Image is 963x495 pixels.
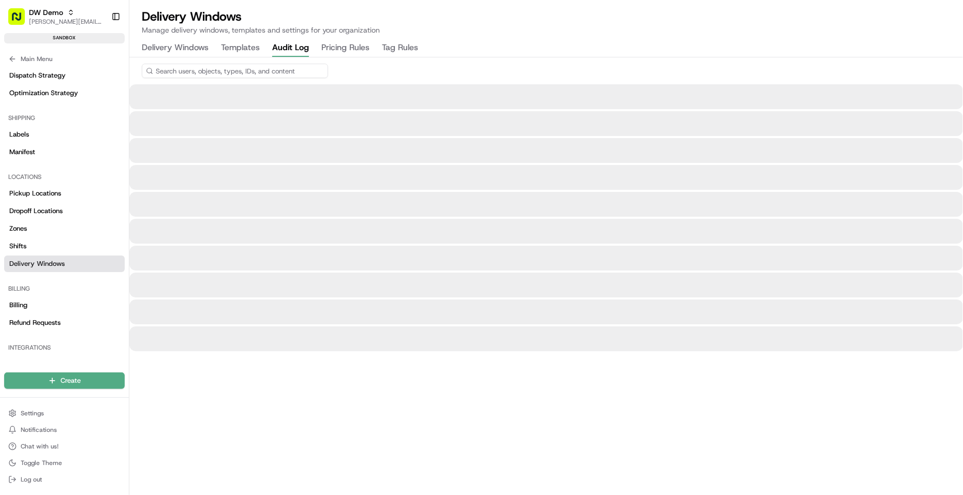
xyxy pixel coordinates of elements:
button: Toggle Theme [4,456,125,470]
img: Nash [10,10,31,31]
img: 1736555255976-a54dd68f-1ca7-489b-9aae-adbdc363a1c4 [10,98,29,117]
button: [PERSON_NAME][EMAIL_ADDRESS][DOMAIN_NAME] [29,18,103,26]
span: Billing [9,301,27,310]
button: Notifications [4,423,125,437]
div: Past conversations [10,134,66,142]
span: Dropoff Locations [9,206,63,216]
button: Settings [4,406,125,421]
a: Optimization Strategy [4,85,125,101]
button: DW Demo [29,7,63,18]
span: Notifications [21,426,57,434]
a: Pickup Locations [4,185,125,202]
div: We're available if you need us! [47,109,142,117]
span: Delivery Windows [9,259,65,268]
button: Main Menu [4,52,125,66]
span: Dispatch Strategy [9,71,66,80]
div: 💻 [87,204,96,212]
button: Create [4,372,125,389]
span: Zones [9,224,27,233]
p: Manage delivery windows, templates and settings for your organization [142,25,380,35]
input: Clear [27,66,171,77]
a: Shifts [4,238,125,254]
button: Pricing Rules [321,39,369,57]
div: Locations [4,169,125,185]
span: Shifts [9,242,26,251]
span: Create [61,376,81,385]
a: 💻API Documentation [83,199,170,217]
button: Log out [4,472,125,487]
div: sandbox [4,33,125,43]
span: Settings [21,409,44,417]
img: 1736555255976-a54dd68f-1ca7-489b-9aae-adbdc363a1c4 [21,160,29,169]
span: Pickup Locations [9,189,61,198]
span: Labels [9,130,29,139]
span: Log out [21,475,42,484]
button: Tag Rules [382,39,418,57]
a: Billing [4,297,125,313]
button: Chat with us! [4,439,125,454]
button: Audit Log [272,39,309,57]
a: Refund Requests [4,314,125,331]
button: Templates [221,39,260,57]
a: Manifest [4,144,125,160]
p: Welcome 👋 [10,41,188,57]
button: Start new chat [176,101,188,114]
span: Main Menu [21,55,52,63]
a: Dispatch Strategy [4,67,125,84]
a: 📗Knowledge Base [6,199,83,217]
div: Start new chat [47,98,170,109]
span: Toggle Theme [21,459,62,467]
a: Delivery Windows [4,256,125,272]
span: [PERSON_NAME] [32,160,84,168]
input: Search users, objects, types, IDs, and content [142,64,328,78]
h1: Delivery Windows [142,8,380,25]
a: Dropoff Locations [4,203,125,219]
a: Zones [4,220,125,237]
span: Pylon [103,228,125,236]
span: API Documentation [98,203,166,213]
div: Shipping [4,110,125,126]
img: Ben Goodger [10,150,27,167]
span: [DATE] [92,160,113,168]
span: • [86,160,90,168]
div: Billing [4,280,125,297]
div: 📗 [10,204,19,212]
button: See all [160,132,188,144]
span: Manifest [9,147,35,157]
button: DW Demo[PERSON_NAME][EMAIL_ADDRESS][DOMAIN_NAME] [4,4,107,29]
a: Powered byPylon [73,228,125,236]
span: Knowledge Base [21,203,79,213]
a: Labels [4,126,125,143]
div: Integrations [4,339,125,356]
span: Optimization Strategy [9,88,78,98]
button: Delivery Windows [142,39,209,57]
img: 2790269178180_0ac78f153ef27d6c0503_72.jpg [22,98,40,117]
span: Refund Requests [9,318,61,327]
span: Chat with us! [21,442,58,451]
